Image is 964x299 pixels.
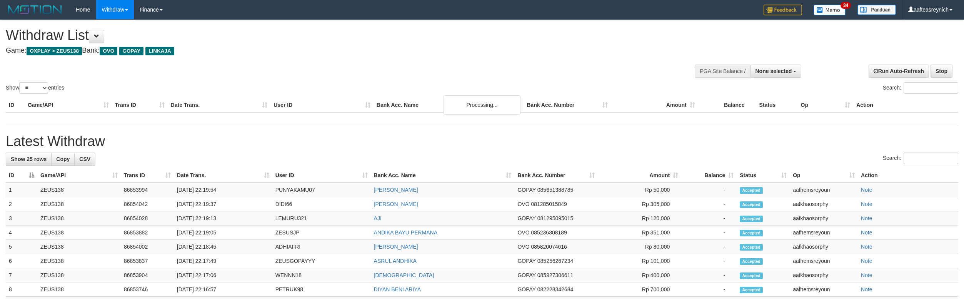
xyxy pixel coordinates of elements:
[861,244,872,250] a: Note
[517,187,535,193] span: GOPAY
[174,226,272,240] td: [DATE] 22:19:05
[756,68,792,74] span: None selected
[6,153,52,166] a: Show 25 rows
[121,226,174,240] td: 86853882
[374,229,437,236] a: ANDIKA BAYU PERMANA
[6,47,635,55] h4: Game: Bank:
[517,244,529,250] span: OVO
[6,134,958,149] h1: Latest Withdraw
[517,286,535,292] span: GOPAY
[883,153,958,164] label: Search:
[272,282,371,297] td: PETRUK98
[374,272,434,278] a: [DEMOGRAPHIC_DATA]
[174,240,272,254] td: [DATE] 22:18:45
[861,286,872,292] a: Note
[531,229,567,236] span: Copy 085236308189 to clipboard
[740,201,763,208] span: Accepted
[861,258,872,264] a: Note
[37,183,121,197] td: ZEUS138
[444,95,520,115] div: Processing...
[6,240,37,254] td: 5
[737,168,790,183] th: Status: activate to sort column ascending
[79,156,90,162] span: CSV
[100,47,117,55] span: OVO
[740,230,763,236] span: Accepted
[681,168,737,183] th: Balance: activate to sort column ascending
[371,168,515,183] th: Bank Acc. Name: activate to sort column ascending
[751,65,802,78] button: None selected
[374,258,417,264] a: ASRUL ANDHIKA
[861,229,872,236] a: Note
[6,28,635,43] h1: Withdraw List
[740,258,763,265] span: Accepted
[6,282,37,297] td: 8
[6,82,64,94] label: Show entries
[374,201,418,207] a: [PERSON_NAME]
[121,168,174,183] th: Trans ID: activate to sort column ascending
[740,244,763,251] span: Accepted
[272,254,371,268] td: ZEUSGOPAYYY
[611,98,698,112] th: Amount
[37,254,121,268] td: ZEUS138
[537,286,573,292] span: Copy 082228342684 to clipboard
[598,240,681,254] td: Rp 80,000
[37,197,121,211] td: ZEUS138
[121,211,174,226] td: 86854028
[740,272,763,279] span: Accepted
[374,215,382,221] a: AJI
[37,211,121,226] td: ZEUS138
[531,244,567,250] span: Copy 085820074616 to clipboard
[6,183,37,197] td: 1
[374,187,418,193] a: [PERSON_NAME]
[861,201,872,207] a: Note
[37,226,121,240] td: ZEUS138
[51,153,75,166] a: Copy
[681,240,737,254] td: -
[6,254,37,268] td: 6
[272,197,371,211] td: DIDI66
[598,226,681,240] td: Rp 351,000
[145,47,174,55] span: LINKAJA
[174,197,272,211] td: [DATE] 22:19:37
[174,268,272,282] td: [DATE] 22:17:06
[121,197,174,211] td: 86854042
[174,211,272,226] td: [DATE] 22:19:13
[861,187,872,193] a: Note
[517,215,535,221] span: GOPAY
[121,240,174,254] td: 86854002
[869,65,929,78] a: Run Auto-Refresh
[374,244,418,250] a: [PERSON_NAME]
[37,168,121,183] th: Game/API: activate to sort column ascending
[174,183,272,197] td: [DATE] 22:19:54
[6,197,37,211] td: 2
[904,82,958,94] input: Search:
[37,268,121,282] td: ZEUS138
[681,282,737,297] td: -
[790,282,858,297] td: aafhemsreyoun
[931,65,952,78] a: Stop
[174,254,272,268] td: [DATE] 22:17:49
[790,197,858,211] td: aafkhaosorphy
[537,258,573,264] span: Copy 085256267234 to clipboard
[25,98,112,112] th: Game/API
[861,215,872,221] a: Note
[517,258,535,264] span: GOPAY
[272,168,371,183] th: User ID: activate to sort column ascending
[6,168,37,183] th: ID: activate to sort column descending
[883,82,958,94] label: Search:
[517,201,529,207] span: OVO
[681,197,737,211] td: -
[598,197,681,211] td: Rp 305,000
[740,287,763,293] span: Accepted
[790,168,858,183] th: Op: activate to sort column ascending
[861,272,872,278] a: Note
[168,98,271,112] th: Date Trans.
[598,211,681,226] td: Rp 120,000
[272,226,371,240] td: ZESUSJP
[517,272,535,278] span: GOPAY
[374,98,524,112] th: Bank Acc. Name
[121,268,174,282] td: 86853904
[537,272,573,278] span: Copy 085927306611 to clipboard
[19,82,48,94] select: Showentries
[56,156,70,162] span: Copy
